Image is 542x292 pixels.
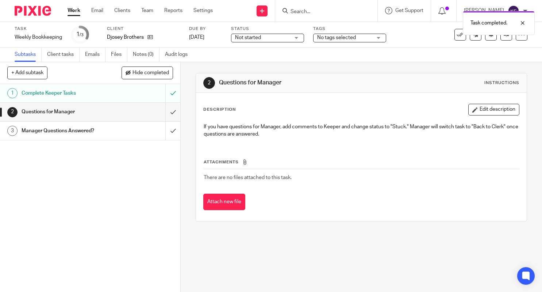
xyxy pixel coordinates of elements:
span: There are no files attached to this task. [204,175,292,180]
div: 1 [76,30,84,39]
button: Hide completed [122,67,173,79]
div: 3 [7,126,18,136]
img: Pixie [15,6,51,16]
label: Due by [189,26,222,32]
div: 2 [203,77,215,89]
span: No tags selected [317,35,356,40]
h1: Questions for Manager [22,106,113,117]
button: Edit description [468,104,519,115]
p: Task completed. [470,19,507,27]
span: [DATE] [189,35,204,40]
a: Subtasks [15,48,42,62]
div: 2 [7,107,18,117]
a: Clients [114,7,130,14]
a: Client tasks [47,48,80,62]
a: Work [68,7,80,14]
h1: Questions for Manager [219,79,377,87]
button: Attach new file [203,194,245,210]
span: Attachments [204,160,239,164]
span: Not started [235,35,261,40]
div: Instructions [484,80,519,86]
span: Hide completed [132,70,169,76]
a: Team [141,7,153,14]
a: Settings [193,7,213,14]
a: Notes (0) [133,48,159,62]
a: Audit logs [165,48,193,62]
a: Reports [164,7,182,14]
a: Emails [85,48,105,62]
img: svg%3E [508,5,519,17]
button: + Add subtask [7,67,47,79]
label: Task [15,26,62,32]
p: If you have questions for Manager, add comments to Keeper and change status to "Stuck." Manager w... [204,123,519,138]
label: Status [231,26,304,32]
small: /3 [80,33,84,37]
a: Email [91,7,103,14]
h1: Complete Keeper Tasks [22,88,113,99]
h1: Manager Questions Answered? [22,125,113,136]
div: Weekly Bookkeeping [15,34,62,41]
a: Files [111,48,127,62]
div: 1 [7,88,18,98]
label: Client [107,26,180,32]
p: Djosey Brothers [107,34,144,41]
p: Description [203,107,236,113]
